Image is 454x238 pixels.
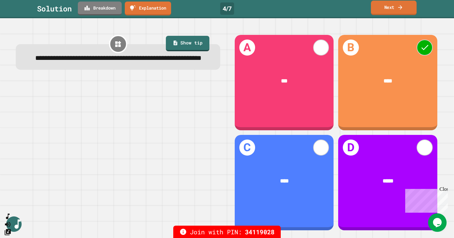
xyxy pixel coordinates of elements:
[371,1,417,15] a: Next
[125,2,171,15] a: Explanation
[4,220,11,228] button: Mute music
[4,228,11,236] button: Change Music
[428,213,448,232] iframe: chat widget
[2,2,43,39] div: Chat with us now!Close
[4,213,11,220] button: SpeedDial basic example
[403,186,448,213] iframe: chat widget
[173,226,281,238] div: Join with PIN:
[343,140,359,156] h1: D
[343,40,359,56] h1: B
[166,36,209,51] a: Show tip
[78,2,122,15] a: Breakdown
[220,2,234,15] div: 4 / 7
[37,3,72,14] div: Solution
[245,227,275,236] span: 34119028
[239,40,255,56] h1: A
[239,140,255,156] h1: C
